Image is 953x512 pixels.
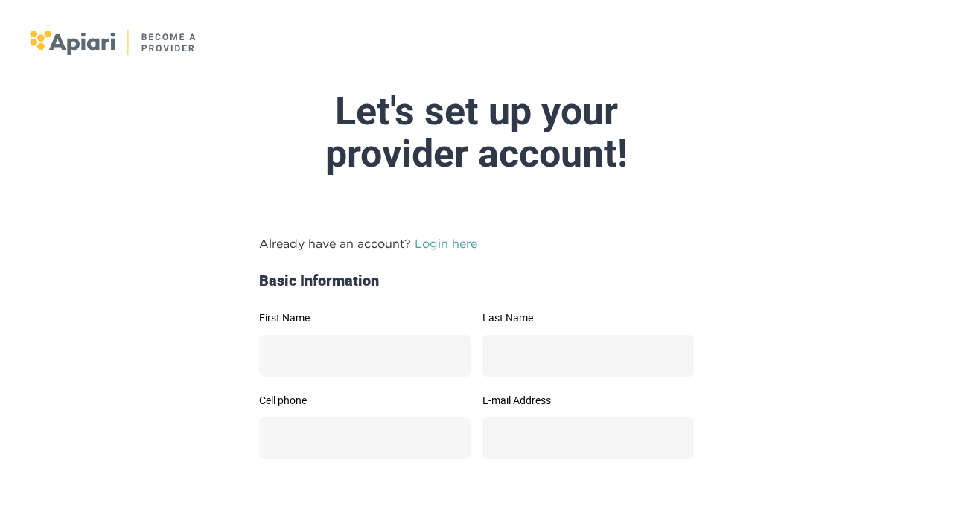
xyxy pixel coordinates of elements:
[259,313,471,323] label: First Name
[259,234,694,252] p: Already have an account?
[253,270,700,292] div: Basic Information
[482,395,694,406] label: E-mail Address
[259,395,471,406] label: Cell phone
[482,313,694,323] label: Last Name
[125,90,828,175] div: Let's set up your provider account!
[415,237,477,250] a: Login here
[30,30,197,55] img: logo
